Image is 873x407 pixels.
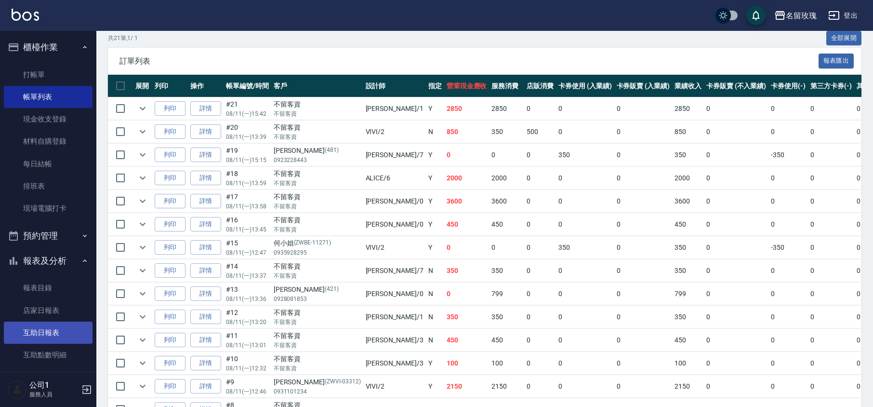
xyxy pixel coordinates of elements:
[274,238,361,248] div: 何小姐
[819,56,854,65] a: 報表匯出
[489,236,524,259] td: 0
[444,75,489,97] th: 營業現金應收
[155,217,185,232] button: 列印
[556,352,614,375] td: 0
[614,259,673,282] td: 0
[489,306,524,328] td: 350
[274,377,361,387] div: [PERSON_NAME]
[444,121,489,143] td: 850
[489,213,524,236] td: 450
[274,99,361,109] div: 不留客資
[274,122,361,133] div: 不留客資
[155,356,185,371] button: 列印
[444,329,489,352] td: 450
[226,295,269,303] p: 08/11 (一) 13:36
[704,167,768,190] td: 0
[426,121,444,143] td: N
[489,167,524,190] td: 2000
[704,329,768,352] td: 0
[786,10,817,22] div: 名留玫瑰
[524,97,556,120] td: 0
[224,144,271,166] td: #19
[808,329,854,352] td: 0
[224,306,271,328] td: #12
[135,240,150,255] button: expand row
[489,75,524,97] th: 服務消費
[135,124,150,139] button: expand row
[190,217,221,232] a: 詳情
[704,190,768,213] td: 0
[489,97,524,120] td: 2850
[325,377,361,387] p: (ZWVI-03312)
[672,121,704,143] td: 850
[190,286,221,301] a: 詳情
[672,144,704,166] td: 350
[4,248,93,273] button: 報表及分析
[704,121,768,143] td: 0
[824,7,861,25] button: 登出
[426,375,444,398] td: Y
[274,192,361,202] div: 不留客資
[444,352,489,375] td: 100
[226,225,269,234] p: 08/11 (一) 13:45
[190,171,221,186] a: 詳情
[426,236,444,259] td: Y
[274,354,361,364] div: 不留客資
[672,97,704,120] td: 2850
[155,240,185,255] button: 列印
[363,329,426,352] td: [PERSON_NAME] /3
[135,286,150,301] button: expand row
[819,54,854,68] button: 報表匯出
[614,167,673,190] td: 0
[363,213,426,236] td: [PERSON_NAME] /0
[426,75,444,97] th: 指定
[746,6,766,25] button: save
[325,146,339,156] p: (481)
[524,236,556,259] td: 0
[190,101,221,116] a: 詳情
[274,225,361,234] p: 不留客資
[274,202,361,211] p: 不留客資
[190,333,221,348] a: 詳情
[4,64,93,86] a: 打帳單
[768,144,808,166] td: -350
[808,352,854,375] td: 0
[444,97,489,120] td: 2850
[704,352,768,375] td: 0
[444,283,489,305] td: 0
[768,213,808,236] td: 0
[363,306,426,328] td: [PERSON_NAME] /1
[224,213,271,236] td: #16
[614,213,673,236] td: 0
[556,190,614,213] td: 0
[556,236,614,259] td: 350
[808,259,854,282] td: 0
[135,379,150,393] button: expand row
[426,329,444,352] td: N
[226,271,269,280] p: 08/11 (一) 13:37
[29,380,79,390] h5: 公司1
[489,375,524,398] td: 2150
[294,238,331,248] p: (ZWBE-11271)
[271,75,363,97] th: 客戶
[224,329,271,352] td: #11
[426,352,444,375] td: Y
[155,310,185,325] button: 列印
[274,248,361,257] p: 0935928295
[274,387,361,396] p: 0931101234
[614,190,673,213] td: 0
[155,101,185,116] button: 列印
[190,240,221,255] a: 詳情
[826,31,862,46] button: 全部展開
[704,306,768,328] td: 0
[135,310,150,324] button: expand row
[808,213,854,236] td: 0
[444,190,489,213] td: 3600
[155,171,185,186] button: 列印
[704,75,768,97] th: 卡券販賣 (不入業績)
[4,86,93,108] a: 帳單列表
[363,144,426,166] td: [PERSON_NAME] /7
[808,121,854,143] td: 0
[444,375,489,398] td: 2150
[188,75,224,97] th: 操作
